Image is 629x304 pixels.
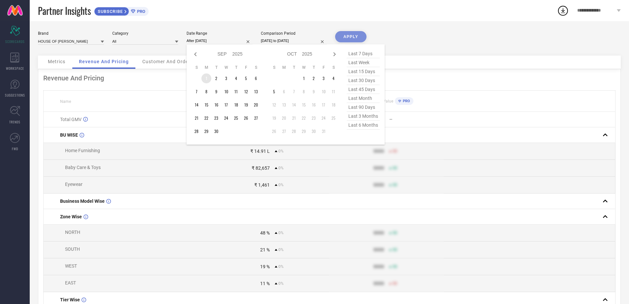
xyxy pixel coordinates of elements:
[48,59,65,64] span: Metrics
[221,100,231,110] td: Wed Sep 17 2025
[289,87,299,97] td: Tue Oct 07 2025
[347,49,380,58] span: last 7 days
[192,100,201,110] td: Sun Sep 14 2025
[289,126,299,136] td: Tue Oct 28 2025
[6,66,24,71] span: WORKSPACE
[329,65,338,70] th: Saturday
[142,59,193,64] span: Customer And Orders
[221,73,231,83] td: Wed Sep 03 2025
[347,112,380,121] span: last 3 months
[347,85,380,94] span: last 45 days
[393,183,397,187] span: 50
[60,198,105,204] span: Business Model Wise
[393,231,397,235] span: 50
[211,113,221,123] td: Tue Sep 23 2025
[299,113,309,123] td: Wed Oct 22 2025
[65,280,76,285] span: EAST
[278,183,284,187] span: 0%
[393,264,397,269] span: 50
[389,117,443,122] div: —
[319,113,329,123] td: Fri Oct 24 2025
[112,31,178,36] div: Category
[38,4,91,18] span: Partner Insights
[557,5,569,17] div: Open download list
[241,100,251,110] td: Fri Sep 19 2025
[187,31,253,36] div: Date Range
[269,100,279,110] td: Sun Oct 12 2025
[65,263,77,269] span: WEST
[260,247,270,252] div: 21 %
[319,73,329,83] td: Fri Oct 03 2025
[329,113,338,123] td: Sat Oct 25 2025
[319,87,329,97] td: Fri Oct 10 2025
[299,65,309,70] th: Wednesday
[347,121,380,130] span: last 6 months
[278,149,284,153] span: 0%
[211,65,221,70] th: Tuesday
[319,100,329,110] td: Fri Oct 17 2025
[241,73,251,83] td: Fri Sep 05 2025
[201,87,211,97] td: Mon Sep 08 2025
[309,100,319,110] td: Thu Oct 16 2025
[135,9,145,14] span: PRO
[278,281,284,286] span: 0%
[279,100,289,110] td: Mon Oct 13 2025
[393,166,397,170] span: 50
[393,281,397,286] span: 50
[12,146,18,151] span: FWD
[393,149,397,153] span: 50
[309,65,319,70] th: Thursday
[231,87,241,97] td: Thu Sep 11 2025
[43,74,615,82] div: Revenue And Pricing
[373,165,384,171] div: 9999
[60,132,78,138] span: BU WISE
[260,281,270,286] div: 11 %
[329,87,338,97] td: Sat Oct 11 2025
[192,113,201,123] td: Sun Sep 21 2025
[299,100,309,110] td: Wed Oct 15 2025
[201,113,211,123] td: Mon Sep 22 2025
[347,103,380,112] span: last 90 days
[347,67,380,76] span: last 15 days
[252,165,270,171] div: ₹ 82,657
[299,73,309,83] td: Wed Oct 01 2025
[201,73,211,83] td: Mon Sep 01 2025
[241,113,251,123] td: Fri Sep 26 2025
[279,113,289,123] td: Mon Oct 20 2025
[79,59,129,64] span: Revenue And Pricing
[401,99,410,103] span: PRO
[261,31,327,36] div: Comparison Period
[221,65,231,70] th: Wednesday
[289,113,299,123] td: Tue Oct 21 2025
[373,264,384,269] div: 9999
[201,100,211,110] td: Mon Sep 15 2025
[211,100,221,110] td: Tue Sep 16 2025
[251,73,261,83] td: Sat Sep 06 2025
[5,93,25,98] span: SUGGESTIONS
[278,231,284,235] span: 0%
[231,65,241,70] th: Thursday
[221,87,231,97] td: Wed Sep 10 2025
[201,65,211,70] th: Monday
[278,166,284,170] span: 0%
[9,119,20,124] span: TRENDS
[231,113,241,123] td: Thu Sep 25 2025
[373,247,384,252] div: 9999
[347,76,380,85] span: last 30 days
[221,113,231,123] td: Wed Sep 24 2025
[5,39,25,44] span: SCORECARDS
[309,113,319,123] td: Thu Oct 23 2025
[309,73,319,83] td: Thu Oct 02 2025
[278,264,284,269] span: 0%
[329,100,338,110] td: Sat Oct 18 2025
[269,87,279,97] td: Sun Oct 05 2025
[250,149,270,154] div: ₹ 14.91 L
[260,264,270,269] div: 19 %
[254,182,270,188] div: ₹ 1,461
[192,50,199,58] div: Previous month
[65,246,80,252] span: SOUTH
[269,126,279,136] td: Sun Oct 26 2025
[299,126,309,136] td: Wed Oct 29 2025
[373,149,384,154] div: 9999
[278,247,284,252] span: 0%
